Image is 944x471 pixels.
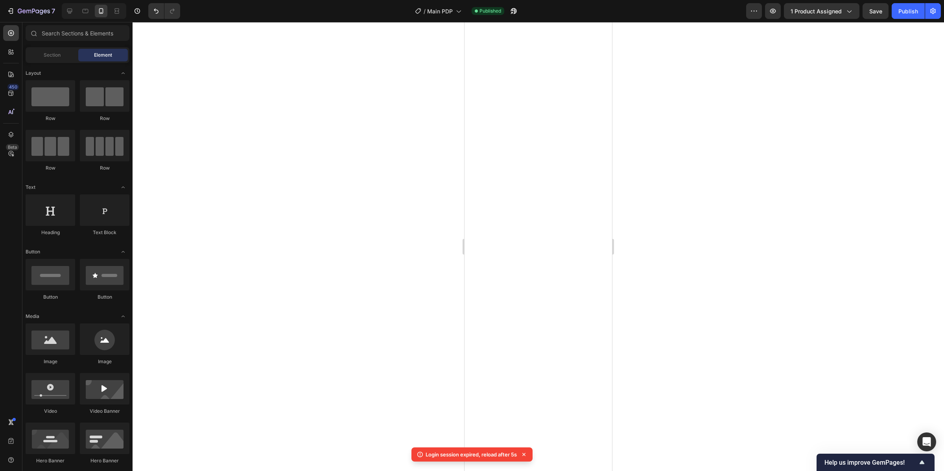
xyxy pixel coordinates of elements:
[427,7,453,15] span: Main PDP
[26,70,41,77] span: Layout
[117,246,129,258] span: Toggle open
[824,459,917,466] span: Help us improve GemPages!
[26,229,75,236] div: Heading
[80,164,129,172] div: Row
[80,115,129,122] div: Row
[80,358,129,365] div: Image
[863,3,889,19] button: Save
[869,8,882,15] span: Save
[26,457,75,464] div: Hero Banner
[426,451,517,458] p: Login session expired, reload after 5s
[44,52,61,59] span: Section
[465,22,612,471] iframe: Design area
[80,408,129,415] div: Video Banner
[824,458,927,467] button: Show survey - Help us improve GemPages!
[26,408,75,415] div: Video
[52,6,55,16] p: 7
[80,294,129,301] div: Button
[26,164,75,172] div: Row
[784,3,859,19] button: 1 product assigned
[117,310,129,323] span: Toggle open
[898,7,918,15] div: Publish
[791,7,842,15] span: 1 product assigned
[26,294,75,301] div: Button
[26,358,75,365] div: Image
[148,3,180,19] div: Undo/Redo
[424,7,426,15] span: /
[3,3,59,19] button: 7
[117,67,129,79] span: Toggle open
[479,7,501,15] span: Published
[7,84,19,90] div: 450
[6,144,19,150] div: Beta
[892,3,925,19] button: Publish
[26,313,39,320] span: Media
[80,457,129,464] div: Hero Banner
[26,115,75,122] div: Row
[94,52,112,59] span: Element
[26,25,129,41] input: Search Sections & Elements
[117,181,129,194] span: Toggle open
[917,432,936,451] div: Open Intercom Messenger
[26,184,35,191] span: Text
[80,229,129,236] div: Text Block
[26,248,40,255] span: Button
